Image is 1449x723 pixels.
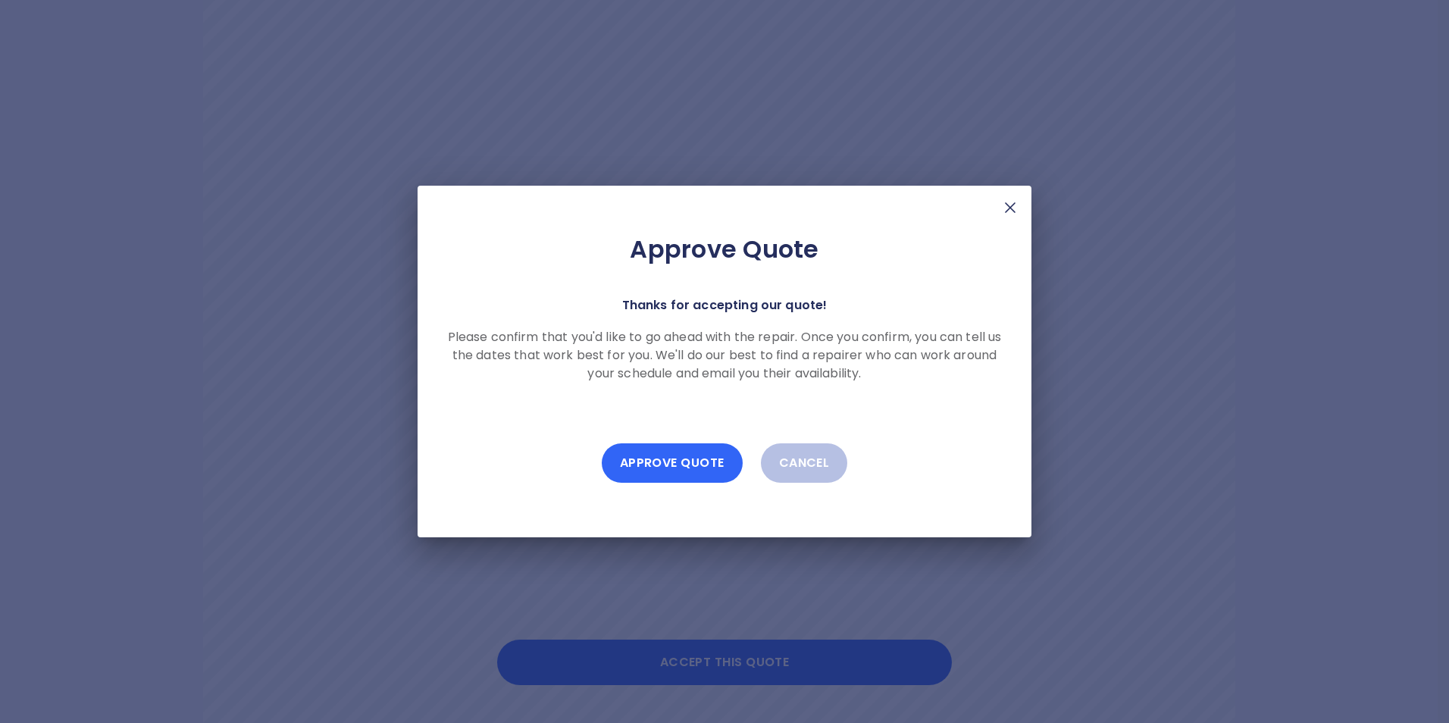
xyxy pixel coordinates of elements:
[442,234,1007,264] h2: Approve Quote
[602,443,743,483] button: Approve Quote
[761,443,848,483] button: Cancel
[1001,199,1019,217] img: X Mark
[622,295,828,316] p: Thanks for accepting our quote!
[442,328,1007,383] p: Please confirm that you'd like to go ahead with the repair. Once you confirm, you can tell us the...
